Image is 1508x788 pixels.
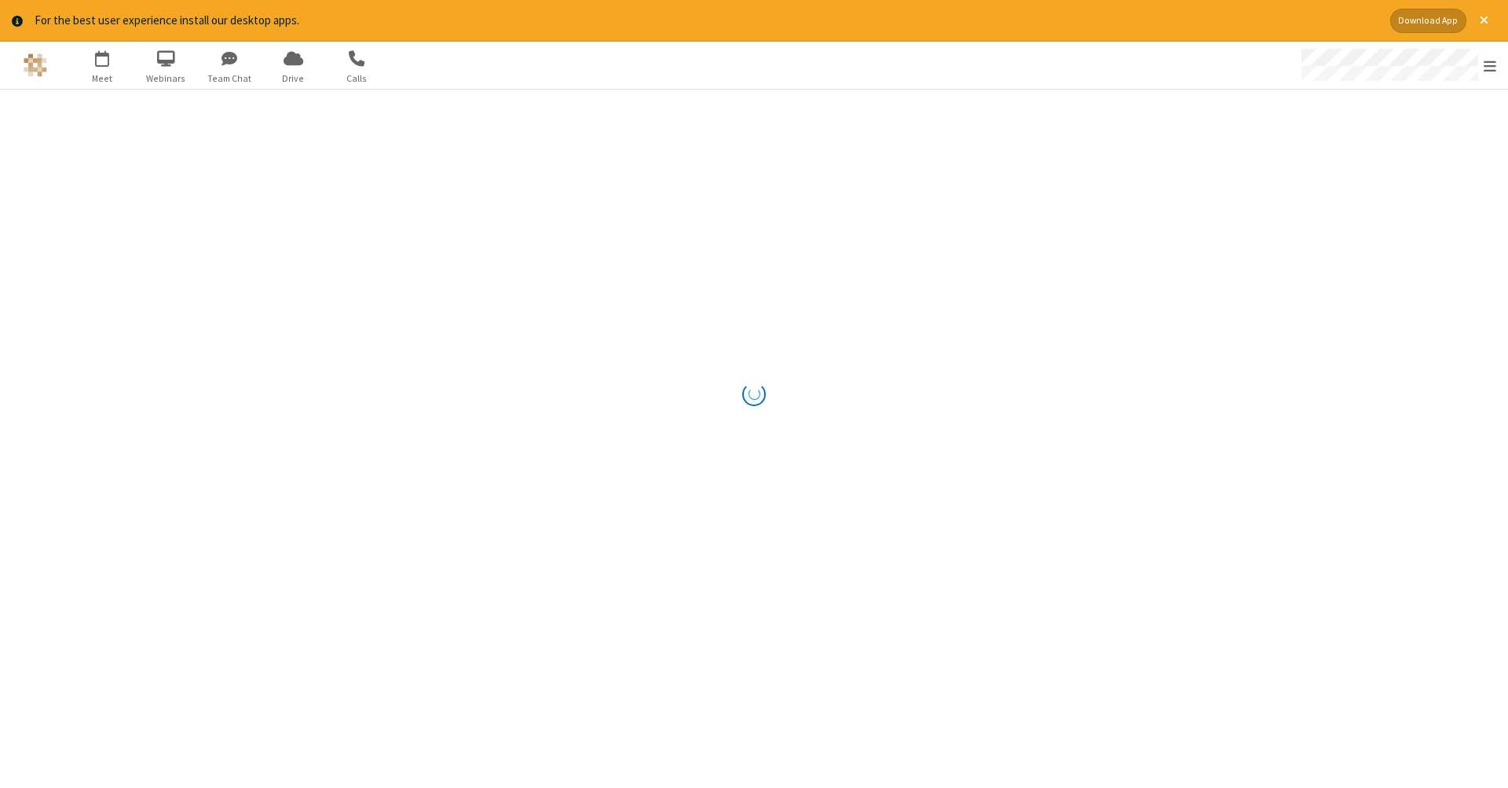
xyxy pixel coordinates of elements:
div: Open menu [1287,42,1508,89]
span: Team Chat [200,71,259,86]
button: Logo [5,42,64,89]
span: Drive [264,71,323,86]
button: Close alert [1472,9,1496,33]
div: For the best user experience install our desktop apps. [35,12,1378,30]
span: Calls [328,71,386,86]
img: QA Selenium DO NOT DELETE OR CHANGE [24,53,47,77]
span: Webinars [137,71,196,86]
span: Meet [73,71,132,86]
button: Download App [1390,9,1466,33]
